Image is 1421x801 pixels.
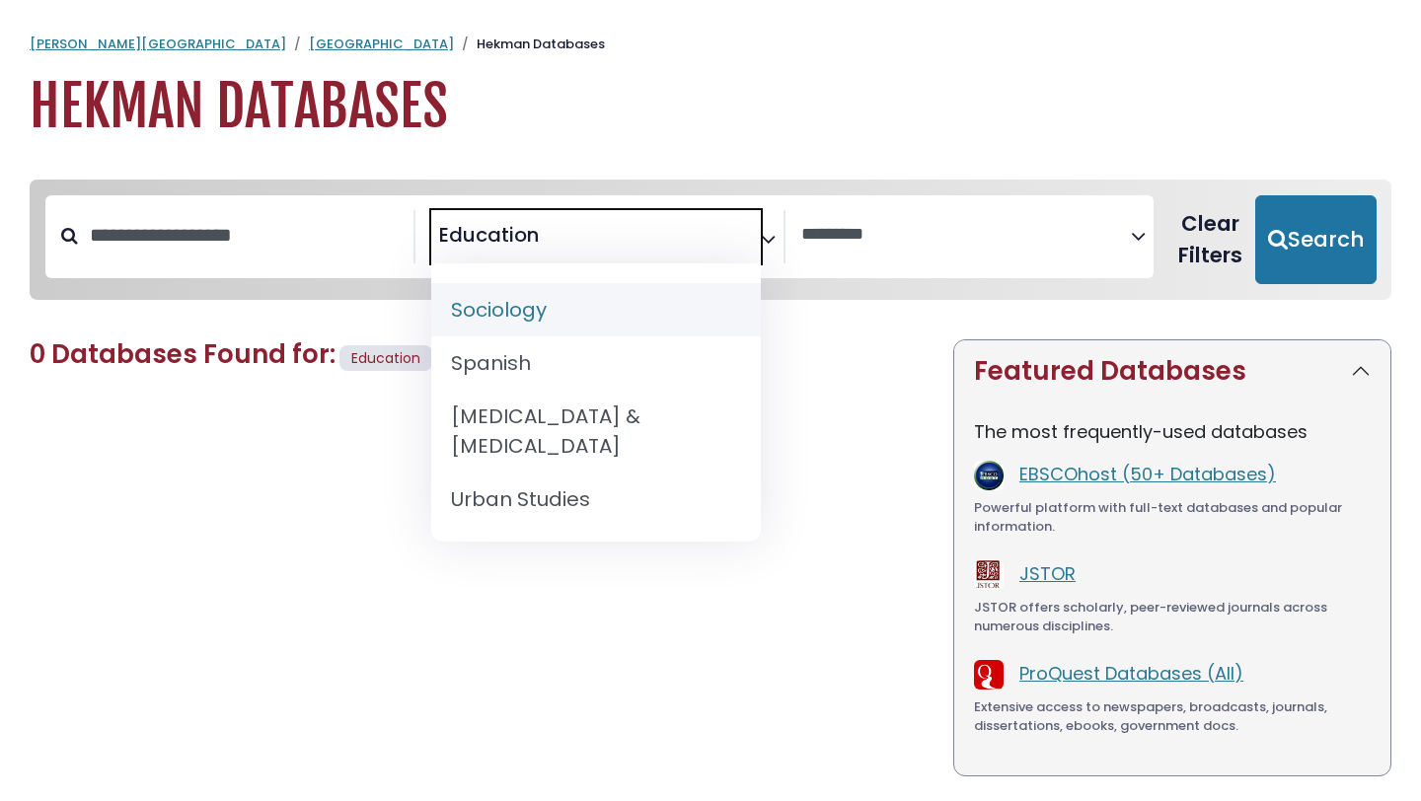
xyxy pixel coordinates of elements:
li: Spanish [431,336,761,390]
h1: Hekman Databases [30,74,1391,140]
nav: Search filters [30,180,1391,300]
textarea: Search [543,231,557,252]
div: Powerful platform with full-text databases and popular information. [974,498,1371,537]
input: Search database by title or keyword [78,219,413,252]
a: [GEOGRAPHIC_DATA] [309,35,454,53]
li: Education [431,220,539,250]
span: Education [339,345,432,372]
p: The most frequently-used databases [974,418,1371,445]
span: 0 Databases Found for: [30,336,336,372]
li: [MEDICAL_DATA] & [MEDICAL_DATA] [431,390,761,473]
li: Sociology [431,283,761,336]
a: ProQuest Databases (All) [1019,661,1243,686]
button: Featured Databases [954,340,1390,402]
button: Clear Filters [1165,195,1255,284]
nav: breadcrumb [30,35,1391,54]
button: Submit for Search Results [1255,195,1377,284]
a: [PERSON_NAME][GEOGRAPHIC_DATA] [30,35,286,53]
div: JSTOR offers scholarly, peer-reviewed journals across numerous disciplines. [974,598,1371,636]
textarea: Search [801,225,1131,246]
span: Education [439,220,539,250]
li: Urban Studies [431,473,761,526]
div: Extensive access to newspapers, broadcasts, journals, dissertations, ebooks, government docs. [974,697,1371,736]
a: JSTOR [1019,561,1076,586]
li: Hekman Databases [454,35,605,54]
a: EBSCOhost (50+ Databases) [1019,462,1276,486]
